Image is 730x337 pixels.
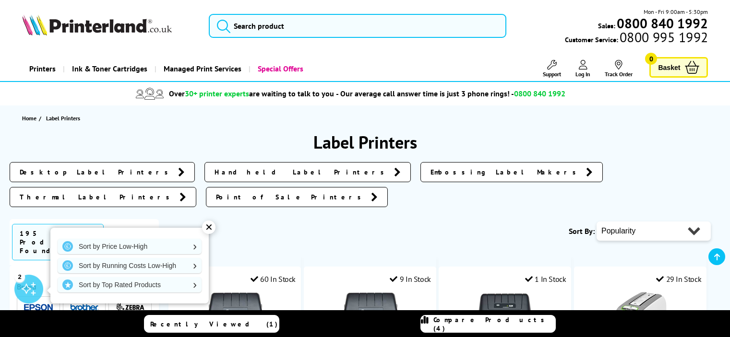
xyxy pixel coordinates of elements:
div: 9 In Stock [390,274,431,284]
img: Printerland Logo [22,14,172,35]
span: 0800 995 1992 [618,33,708,42]
a: Printers [22,57,63,81]
span: Over are waiting to talk to you [169,89,334,98]
a: Epson [24,302,53,314]
a: Zebra [116,302,144,314]
input: Search product [209,14,506,38]
a: Special Offers [249,57,311,81]
div: ✕ [202,221,215,234]
h1: Label Printers [10,131,720,153]
a: Thermal Label Printers [10,187,196,207]
a: 0800 840 1992 [615,19,708,28]
a: Sort by Price Low-High [58,239,202,254]
a: Track Order [605,60,633,78]
span: Basket [658,61,680,74]
span: Embossing Label Makers [431,167,581,177]
span: Customer Service: [565,33,708,44]
a: Recently Viewed (1) [144,315,279,333]
a: Ink & Toner Cartridges [63,57,155,81]
span: Recently Viewed (1) [150,320,278,328]
span: Support [543,70,561,78]
div: 2 [14,271,25,282]
div: 1 In Stock [525,274,566,284]
span: Desktop Label Printers [20,167,173,177]
span: Sales: [598,21,615,30]
span: Handheld Label Printers [215,167,389,177]
span: Label Printers [46,115,80,122]
a: Home [22,113,39,123]
span: - Our average call answer time is just 3 phone rings! - [336,89,565,98]
div: 60 In Stock [251,274,296,284]
a: Printerland Logo [22,14,197,37]
a: Point of Sale Printers [206,187,388,207]
b: 0800 840 1992 [617,14,708,32]
span: Thermal Label Printers [20,192,175,202]
a: Sort by Running Costs Low-High [58,258,202,273]
a: Basket 0 [649,57,708,78]
a: Desktop Label Printers [10,162,195,182]
div: 29 In Stock [656,274,701,284]
a: Embossing Label Makers [420,162,603,182]
span: 30+ printer experts [185,89,249,98]
a: Handheld Label Printers [204,162,411,182]
span: 0800 840 1992 [514,89,565,98]
span: Log In [575,70,590,78]
span: Point of Sale Printers [216,192,366,202]
span: Compare Products (4) [433,315,555,333]
a: Support [543,60,561,78]
span: Mon - Fri 9:00am - 5:30pm [644,7,708,16]
img: Epson [24,304,53,311]
a: Sort by Top Rated Products [58,277,202,292]
img: Zebra [116,302,144,312]
a: Brother [70,302,99,314]
a: Managed Print Services [155,57,249,81]
img: Brother [70,304,99,311]
span: 195 Products Found [12,224,104,260]
a: Log In [575,60,590,78]
span: Ink & Toner Cartridges [72,57,147,81]
span: 0 [645,53,657,65]
span: Sort By: [569,226,595,236]
a: Compare Products (4) [420,315,556,333]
